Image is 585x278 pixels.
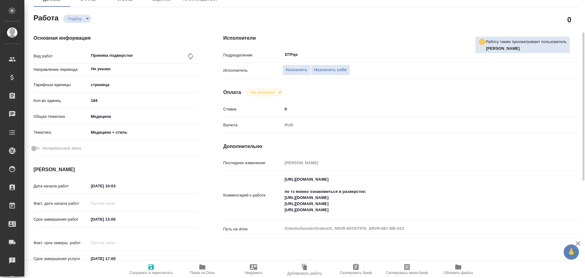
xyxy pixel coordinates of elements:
span: Обновить файлы [444,271,473,275]
h4: [PERSON_NAME] [34,166,199,173]
div: RUB [282,120,549,130]
div: Медицина [89,111,199,122]
button: Папка на Drive [177,261,228,278]
p: Комментарий к работе [223,192,282,198]
input: Пустое поле [282,158,549,167]
input: Пустое поле [89,238,142,247]
p: Подразделение [223,52,282,58]
p: Направление перевода [34,67,89,73]
button: Дублировать работу [279,261,330,278]
p: Дата начала работ [34,183,89,189]
button: Подбор [66,16,84,21]
div: Медицина + стиль [89,127,199,138]
p: Тематика [34,129,89,135]
p: Срок завершения услуги [34,256,89,262]
div: Подбор [246,88,283,96]
span: 🙏 [566,246,576,258]
b: [PERSON_NAME] [486,46,520,51]
p: Вид работ [34,53,89,59]
button: Open [545,54,547,55]
p: Кол-во единиц [34,98,89,104]
input: ✎ Введи что-нибудь [89,254,142,263]
button: Сохранить и пересчитать [126,261,177,278]
span: Скопировать бриф [340,271,372,275]
p: Исполнитель [223,67,282,74]
button: 🙏 [564,244,579,260]
button: Open [196,68,197,70]
p: Валюта [223,122,282,128]
button: Назначить [282,65,311,75]
span: Назначить [286,67,307,74]
div: страница [89,80,199,90]
h4: Оплата [223,89,241,96]
button: Скопировать мини-бриф [381,261,433,278]
p: Последнее изменение [223,160,282,166]
p: Факт. срок заверш. работ [34,240,89,246]
button: Не оплачена [249,90,276,95]
span: Папка на Drive [190,271,215,275]
input: ✎ Введи что-нибудь [89,215,142,224]
h4: Дополнительно [223,143,578,150]
p: Срок завершения работ [34,216,89,222]
p: Общая тематика [34,114,89,120]
button: Назначить себя [311,65,350,75]
span: Дублировать работу [287,271,322,276]
button: Уведомить [228,261,279,278]
h2: 0 [567,14,571,25]
p: Путь на drive [223,226,282,232]
span: Нотариальный заказ [42,145,81,151]
textarea: /Clients/Servier/Orders/S_SRVR-687/DTP/S_SRVR-687-WK-013 [282,223,549,234]
input: ✎ Введи что-нибудь [282,105,549,114]
p: Работу также просматривает пользователь [486,39,567,45]
p: Факт. дата начала работ [34,200,89,207]
p: Ставка [223,106,282,112]
input: Пустое поле [89,199,142,208]
span: Уведомить [244,271,263,275]
input: ✎ Введи что-нибудь [89,96,199,105]
span: Сохранить и пересчитать [129,271,173,275]
p: Тарифные единицы [34,82,89,88]
span: Назначить себя [314,67,346,74]
button: Обновить файлы [433,261,484,278]
h4: Исполнители [223,34,578,42]
h4: Основная информация [34,34,199,42]
h2: Работа [34,12,58,23]
button: Скопировать бриф [330,261,381,278]
div: Подбор [63,15,91,23]
input: ✎ Введи что-нибудь [89,182,142,190]
p: Полушина Алена [486,45,567,52]
span: Скопировать мини-бриф [386,271,428,275]
textarea: [URL][DOMAIN_NAME] по тз можно ознакомиться в разверстке: [URL][DOMAIN_NAME] [URL][DOMAIN_NAME] [... [282,174,549,215]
